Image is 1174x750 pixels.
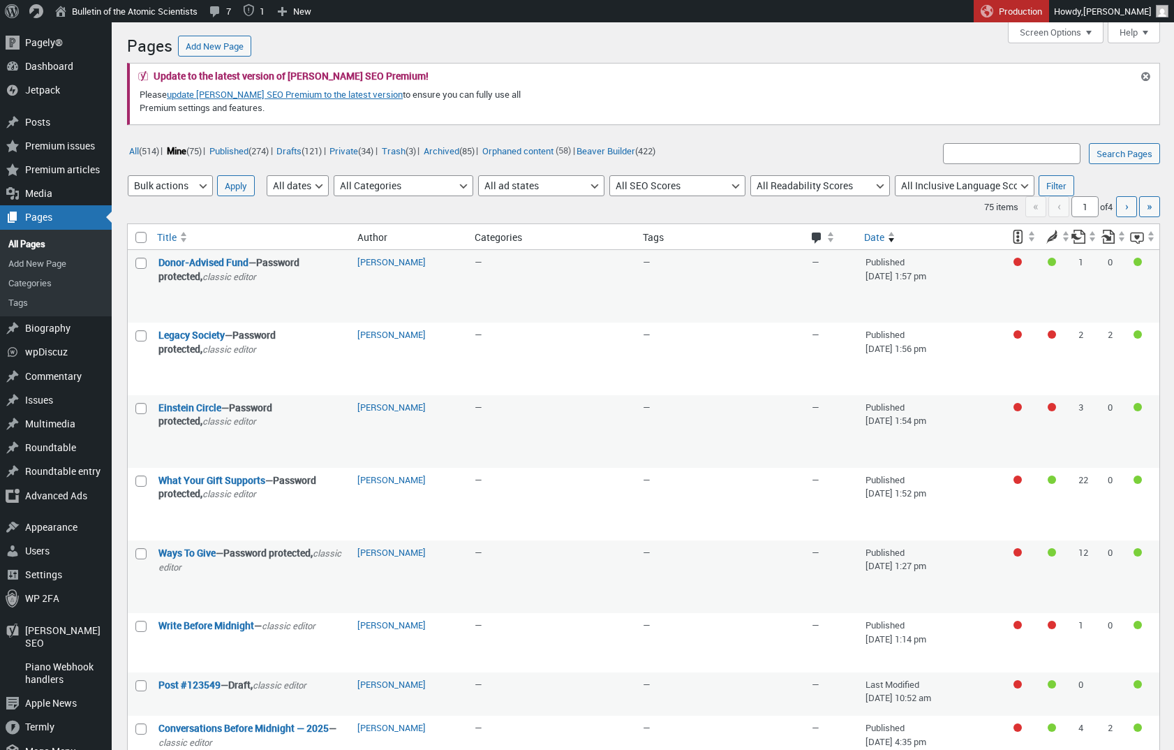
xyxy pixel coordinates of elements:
[127,29,172,59] h1: Pages
[812,401,819,413] span: —
[406,144,416,156] span: (3)
[643,619,651,631] span: —
[158,721,329,735] a: “Conversations Before Midnight — 2025” (Edit)
[475,401,482,413] span: —
[422,141,478,159] li: |
[1048,403,1056,411] div: Needs improvement
[127,141,657,159] ul: |
[158,721,343,749] strong: —
[158,546,343,575] strong: —
[202,487,256,500] span: classic editor
[357,473,426,486] a: [PERSON_NAME]
[643,401,651,413] span: —
[1037,224,1071,249] a: Readability score
[138,87,560,116] p: Please to ensure you can fully use all Premium settings and features.
[380,142,417,159] a: Trash(3)
[207,142,270,159] a: Published(274)
[158,256,343,284] strong: —
[158,473,265,487] a: “What Your Gift Supports” (Edit)
[1101,250,1130,323] td: 0
[157,230,177,244] span: Title
[158,619,254,632] a: “Write Before Midnight” (Edit)
[1048,723,1056,732] div: Good
[1108,200,1113,213] span: 4
[158,619,343,633] strong: —
[643,473,651,486] span: —
[475,256,482,268] span: —
[158,328,276,355] span: Password protected,
[475,619,482,631] span: —
[357,256,426,268] a: [PERSON_NAME]
[1013,621,1022,629] div: Focus keyphrase not set
[165,141,205,159] li: |
[158,736,212,749] span: classic editor
[1125,198,1129,214] span: ›
[459,144,475,156] span: (85)
[207,141,272,159] li: |
[1101,541,1130,614] td: 0
[1101,323,1130,395] td: 2
[859,468,1003,541] td: Published [DATE] 1:52 pm
[422,142,476,159] a: Archived(85)
[158,256,248,269] a: “Donor-Advised Fund” (Edit)
[328,142,376,159] a: Private(34)
[1071,224,1097,249] a: Outgoing internal links
[859,250,1003,323] td: Published [DATE] 1:57 pm
[859,395,1003,468] td: Published [DATE] 1:54 pm
[151,225,350,250] a: Title
[158,328,225,341] a: “Legacy Society” (Edit)
[158,401,343,429] strong: —
[1108,22,1160,43] button: Help
[1101,613,1130,672] td: 0
[158,401,221,414] a: “Einstein Circle” (Edit)
[1134,403,1142,411] div: Good
[253,679,306,691] span: classic editor
[1101,395,1130,468] td: 0
[1130,224,1156,249] a: Inclusive language score
[127,141,163,159] li: |
[139,144,159,156] span: (514)
[859,225,1003,250] a: Date
[1013,258,1022,266] div: Focus keyphrase not set
[158,678,221,691] a: “Post #123549” (Edit)
[1101,224,1127,249] a: Received internal links
[859,541,1003,614] td: Published [DATE] 1:27 pm
[1101,468,1130,541] td: 0
[1048,258,1056,266] div: Good
[1071,613,1101,672] td: 1
[167,88,403,101] a: update [PERSON_NAME] SEO Premium to the latest version
[350,224,468,250] th: Author
[223,546,313,559] span: Password protected,
[380,141,419,159] li: |
[158,473,316,501] span: Password protected,
[202,270,256,283] span: classic editor
[1134,621,1142,629] div: Good
[178,36,251,57] a: Add New Page
[480,142,555,159] a: Orphaned content
[643,546,651,559] span: —
[475,473,482,486] span: —
[812,328,819,341] span: —
[1003,224,1036,249] a: SEO score
[1134,680,1142,689] div: Good
[1083,5,1152,17] span: [PERSON_NAME]
[575,142,657,159] a: Beaver Builder(422)
[859,672,1003,716] td: Last Modified [DATE] 10:52 am
[643,721,651,734] span: —
[1071,323,1101,395] td: 2
[1147,198,1152,214] span: »
[217,175,255,196] input: Apply
[275,141,326,159] li: |
[812,678,819,691] span: —
[480,141,570,159] li: (58)
[812,256,819,268] span: —
[812,473,819,486] span: —
[228,678,253,691] span: Draft,
[1048,680,1056,689] div: Good
[127,142,161,159] a: All(514)
[643,256,651,268] span: —
[1013,548,1022,557] div: Focus keyphrase not set
[1048,330,1056,339] div: Needs improvement
[357,328,426,341] a: [PERSON_NAME]
[262,619,315,632] span: classic editor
